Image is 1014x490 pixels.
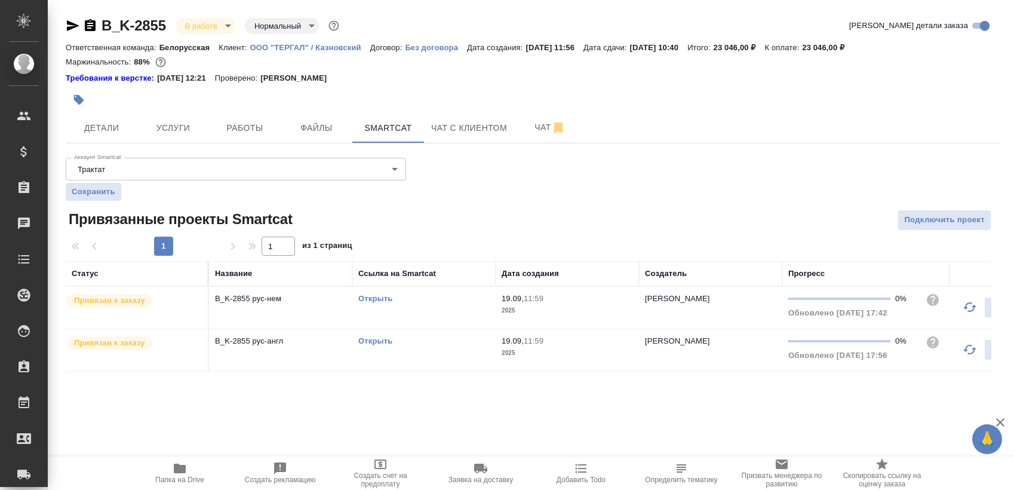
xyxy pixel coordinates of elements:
p: [PERSON_NAME] [260,72,336,84]
svg: Отписаться [551,121,566,135]
a: B_K-2855 [102,17,166,33]
p: 19.09, [502,336,524,345]
span: Привязанные проекты Smartcat [66,210,293,229]
div: Трактат [66,158,406,180]
div: Название [215,268,252,280]
div: 0% [895,335,916,347]
p: Привязан к заказу [74,295,145,307]
a: Требования к верстке: [66,72,157,84]
p: 11:59 [524,336,543,345]
a: Открыть [358,294,392,303]
p: Ответственная команда: [66,43,159,52]
button: Сохранить [66,183,121,201]
div: В работе [245,18,319,34]
span: Обновлено [DATE] 17:42 [788,308,887,317]
p: Проверено: [215,72,261,84]
span: из 1 страниц [302,238,352,256]
button: Доп статусы указывают на важность/срочность заказа [326,18,342,33]
p: 88% [134,57,152,66]
a: Открыть [358,336,392,345]
button: Подключить проект [898,210,991,231]
button: Трактат [74,164,109,174]
div: Ссылка на Smartcat [358,268,436,280]
p: 19.09, [502,294,524,303]
button: Добавить тэг [66,87,92,113]
button: Скопировать ссылку [83,19,97,33]
p: [DATE] 11:56 [526,43,583,52]
div: Статус [72,268,99,280]
div: Дата создания [502,268,559,280]
span: [PERSON_NAME] детали заказа [849,20,968,32]
p: Привязан к заказу [74,337,145,349]
p: Клиент: [219,43,250,52]
span: Обновлено [DATE] 17:56 [788,351,887,360]
div: 0% [895,293,916,305]
p: 2025 [502,305,633,317]
p: [DATE] 10:40 [630,43,688,52]
span: 🙏 [977,427,997,452]
span: Работы [216,121,274,136]
p: ООО "ТЕРГАЛ" / Казновский [250,43,370,52]
p: Дата создания: [467,43,526,52]
button: Обновить прогресс [955,335,984,364]
p: Дата сдачи: [583,43,629,52]
p: [DATE] 12:21 [157,72,215,84]
p: Договор: [370,43,405,52]
div: В работе [176,18,235,34]
span: Чат с клиентом [431,121,507,136]
p: [PERSON_NAME] [645,294,710,303]
span: Чат [521,120,579,135]
p: К оплате: [765,43,803,52]
p: Без договора [405,43,467,52]
button: Обновить прогресс [955,293,984,321]
p: 2025 [502,347,633,359]
p: 23 046,00 ₽ [714,43,765,52]
a: ООО "ТЕРГАЛ" / Казновский [250,42,370,52]
span: Файлы [288,121,345,136]
button: 🙏 [972,424,1002,454]
button: Нормальный [251,21,305,31]
div: Нажми, чтобы открыть папку с инструкцией [66,72,157,84]
p: 11:59 [524,294,543,303]
a: Без договора [405,42,467,52]
p: B_K-2855 рус-англ [215,335,346,347]
p: Итого: [687,43,713,52]
p: [PERSON_NAME] [645,336,710,345]
p: Маржинальность: [66,57,134,66]
span: Подключить проект [904,213,985,227]
button: 2255.16 RUB; [153,54,168,70]
button: В работе [182,21,221,31]
div: Создатель [645,268,687,280]
span: Услуги [145,121,202,136]
span: Детали [73,121,130,136]
p: Белорусская [159,43,219,52]
span: Сохранить [72,186,115,198]
p: 23 046,00 ₽ [802,43,853,52]
span: Smartcat [359,121,417,136]
p: B_K-2855 рус-нем [215,293,346,305]
button: Скопировать ссылку для ЯМессенджера [66,19,80,33]
div: Прогресс [788,268,825,280]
